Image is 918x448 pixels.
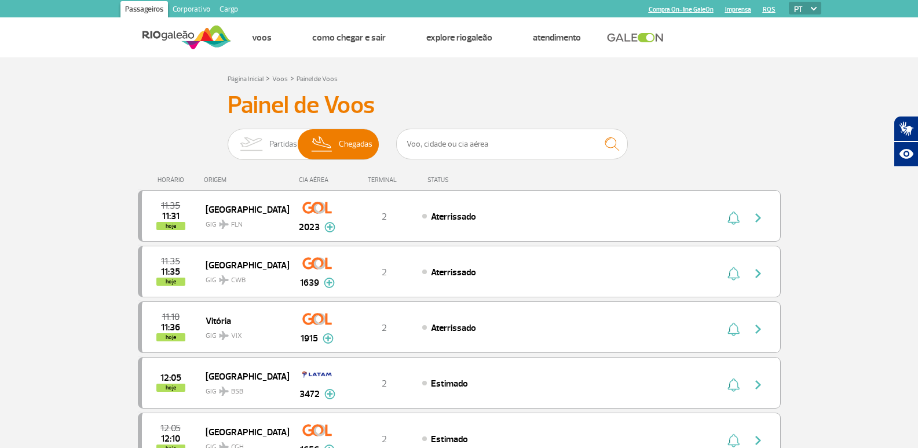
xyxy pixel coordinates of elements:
[382,434,387,445] span: 2
[346,176,422,184] div: TERMINAL
[894,116,918,167] div: Plugin de acessibilidade da Hand Talk.
[727,211,740,225] img: sino-painel-voo.svg
[156,333,185,341] span: hoje
[297,75,338,83] a: Painel de Voos
[288,176,346,184] div: CIA AÉREA
[161,323,180,332] span: 2025-09-26 11:36:00
[751,322,765,336] img: seta-direita-painel-voo.svg
[269,129,297,159] span: Partidas
[219,387,229,396] img: destiny_airplane.svg
[396,129,628,159] input: Voo, cidade ou cia aérea
[894,141,918,167] button: Abrir recursos assistivos.
[649,6,714,13] a: Compra On-line GaleOn
[751,267,765,281] img: seta-direita-painel-voo.svg
[206,313,280,328] span: Vitória
[162,313,180,321] span: 2025-09-26 11:10:00
[228,91,691,120] h3: Painel de Voos
[206,269,280,286] span: GIG
[141,176,204,184] div: HORÁRIO
[231,387,243,397] span: BSB
[219,220,229,229] img: destiny_airplane.svg
[751,434,765,447] img: seta-direita-painel-voo.svg
[431,267,476,278] span: Aterrissado
[206,202,280,217] span: [GEOGRAPHIC_DATA]
[299,220,320,234] span: 2023
[206,424,280,439] span: [GEOGRAPHIC_DATA]
[431,211,476,223] span: Aterrissado
[231,275,246,286] span: CWB
[156,278,185,286] span: hoje
[763,6,776,13] a: RQS
[727,322,740,336] img: sino-painel-voo.svg
[162,212,180,220] span: 2025-09-26 11:31:24
[431,322,476,334] span: Aterrissado
[382,322,387,334] span: 2
[161,257,180,265] span: 2025-09-26 11:35:00
[204,176,288,184] div: ORIGEM
[312,32,386,43] a: Como chegar e sair
[219,331,229,340] img: destiny_airplane.svg
[161,268,180,276] span: 2025-09-26 11:35:18
[533,32,581,43] a: Atendimento
[252,32,272,43] a: Voos
[431,434,468,445] span: Estimado
[382,378,387,389] span: 2
[426,32,492,43] a: Explore RIOgaleão
[215,1,243,20] a: Cargo
[161,435,180,443] span: 2025-09-26 12:10:00
[324,278,335,288] img: mais-info-painel-voo.svg
[156,384,185,392] span: hoje
[422,176,516,184] div: STATUS
[219,275,229,285] img: destiny_airplane.svg
[206,213,280,230] span: GIG
[751,211,765,225] img: seta-direita-painel-voo.svg
[299,387,320,401] span: 3472
[160,424,181,432] span: 2025-09-26 12:05:00
[323,333,334,344] img: mais-info-painel-voo.svg
[206,257,280,272] span: [GEOGRAPHIC_DATA]
[324,222,335,232] img: mais-info-painel-voo.svg
[206,325,280,341] span: GIG
[233,129,269,159] img: slider-embarque
[120,1,168,20] a: Passageiros
[156,222,185,230] span: hoje
[382,267,387,278] span: 2
[272,75,288,83] a: Voos
[290,71,294,85] a: >
[161,202,180,210] span: 2025-09-26 11:35:00
[168,1,215,20] a: Corporativo
[160,374,181,382] span: 2025-09-26 12:05:00
[751,378,765,392] img: seta-direita-painel-voo.svg
[727,267,740,281] img: sino-painel-voo.svg
[894,116,918,141] button: Abrir tradutor de língua de sinais.
[324,389,335,399] img: mais-info-painel-voo.svg
[300,276,319,290] span: 1639
[206,369,280,384] span: [GEOGRAPHIC_DATA]
[301,332,318,345] span: 1915
[431,378,468,389] span: Estimado
[228,75,264,83] a: Página Inicial
[727,434,740,447] img: sino-painel-voo.svg
[231,220,243,230] span: FLN
[382,211,387,223] span: 2
[231,331,242,341] span: VIX
[725,6,751,13] a: Imprensa
[266,71,270,85] a: >
[305,129,339,159] img: slider-desembarque
[727,378,740,392] img: sino-painel-voo.svg
[206,380,280,397] span: GIG
[339,129,372,159] span: Chegadas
